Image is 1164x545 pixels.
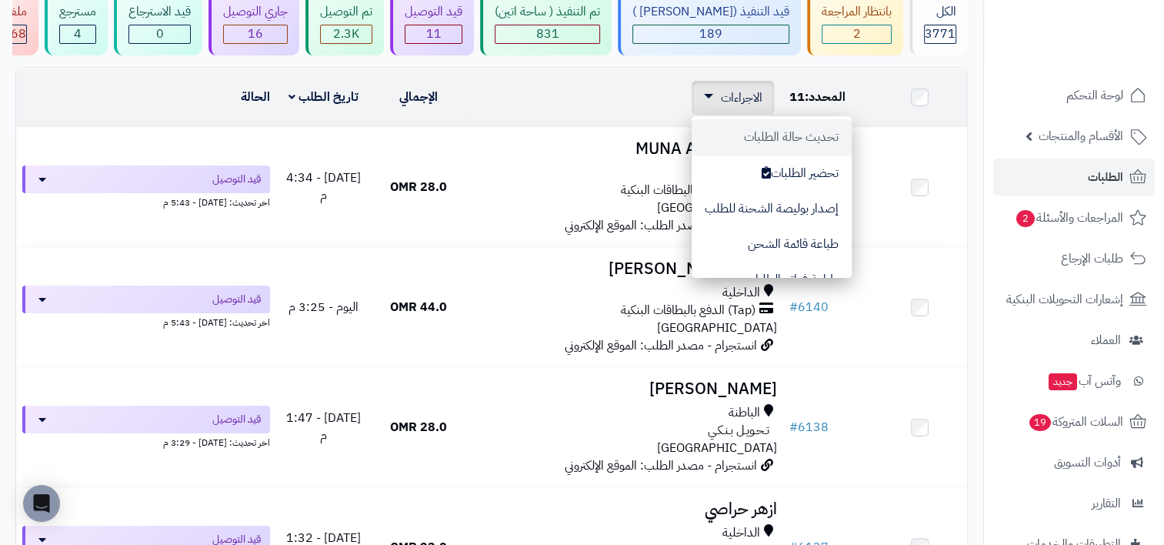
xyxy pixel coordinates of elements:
div: 2250 [321,25,372,43]
span: 16 [248,25,263,43]
div: Open Intercom Messenger [23,485,60,522]
span: (Tap) الدفع بالبطاقات البنكية [620,182,755,199]
span: قيد التوصيل [212,172,261,187]
span: 3771 [925,25,956,43]
a: الاجراءات [704,89,762,107]
a: إشعارات التحويلات البنكية [993,281,1155,318]
span: التقارير [1092,493,1121,514]
a: الحالة [241,88,270,106]
span: 28.0 OMR [390,178,447,196]
button: طباعة قائمة الشحن [692,226,852,262]
span: أدوات التسويق [1054,452,1121,473]
div: المحدد: [789,89,865,106]
a: وآتس آبجديد [993,363,1155,400]
span: 831 [536,25,559,43]
a: أدوات التسويق [993,444,1155,481]
h3: [PERSON_NAME] [472,380,777,398]
div: بانتظار المراجعة [822,3,892,21]
h3: ازهر حراصي [472,500,777,518]
span: انستجرام - مصدر الطلب: الموقع الإلكتروني [564,336,756,355]
a: التقارير [993,485,1155,522]
span: الاجراءات [720,89,762,107]
a: المراجعات والأسئلة2 [993,199,1155,236]
a: تاريخ الطلب [288,88,359,106]
button: تحديث حالة الطلبات [692,119,852,155]
span: # [789,298,797,316]
div: 16 [224,25,287,43]
div: الكل [924,3,956,21]
div: اخر تحديث: [DATE] - 5:43 م [22,193,270,209]
div: قيد التنفيذ ([PERSON_NAME] ) [632,3,789,21]
a: #6140 [789,298,828,316]
span: 11 [426,25,442,43]
span: قيد التوصيل [212,292,261,307]
span: وآتس آب [1047,370,1121,392]
span: 2 [1016,209,1036,228]
span: [GEOGRAPHIC_DATA] [656,439,776,457]
div: قيد الاسترجاع [128,3,191,21]
div: ملغي [2,3,27,21]
span: [DATE] - 1:47 م [286,409,361,445]
span: انستجرام - مصدر الطلب: الموقع الإلكتروني [564,216,756,235]
span: 44.0 OMR [390,298,447,316]
span: الطلبات [1088,166,1123,188]
a: الإجمالي [399,88,438,106]
span: (Tap) الدفع بالبطاقات البنكية [620,302,755,319]
span: 0 [156,25,164,43]
span: المراجعات والأسئلة [1015,207,1123,229]
span: اليوم - 3:25 م [288,298,359,316]
a: #6138 [789,418,828,436]
div: قيد التوصيل [405,3,462,21]
div: 189 [633,25,789,43]
a: السلات المتروكة19 [993,403,1155,440]
span: 11 [789,88,804,106]
div: جاري التوصيل [223,3,288,21]
span: 2.3K [333,25,359,43]
div: تم التوصيل [320,3,372,21]
a: العملاء [993,322,1155,359]
span: إشعارات التحويلات البنكية [1006,289,1123,310]
span: الداخلية [722,524,759,542]
span: جديد [1049,373,1077,390]
div: 0 [129,25,190,43]
span: [GEOGRAPHIC_DATA] [656,199,776,217]
a: طلبات الإرجاع [993,240,1155,277]
div: 2 [822,25,891,43]
div: مسترجع [59,3,96,21]
span: انستجرام - مصدر الطلب: الموقع الإلكتروني [564,456,756,475]
div: 4 [60,25,95,43]
div: اخر تحديث: [DATE] - 5:43 م [22,313,270,329]
div: 11 [405,25,462,43]
span: الباطنة [728,404,759,422]
span: قيد التوصيل [212,412,261,427]
button: إصدار بوليصة الشحنة للطلب [692,191,852,226]
a: لوحة التحكم [993,77,1155,114]
span: تـحـويـل بـنـكـي [707,422,769,440]
button: تحضير الطلبات [692,155,852,191]
span: الأقسام والمنتجات [1039,125,1123,147]
span: السلات المتروكة [1028,411,1123,433]
div: اخر تحديث: [DATE] - 3:29 م [22,433,270,450]
h3: MUNA AL BALUSHI [472,140,777,158]
div: تم التنفيذ ( ساحة اتين) [495,3,600,21]
span: [GEOGRAPHIC_DATA] [656,319,776,337]
span: العملاء [1091,329,1121,351]
span: 4 [74,25,82,43]
span: الداخلية [722,284,759,302]
span: لوحة التحكم [1066,85,1123,106]
h3: اسماء [PERSON_NAME] [472,260,777,278]
a: الطلبات [993,159,1155,196]
span: 19 [1029,413,1052,432]
span: طلبات الإرجاع [1061,248,1123,269]
span: 189 [699,25,722,43]
span: 2 [853,25,861,43]
span: 468 [3,25,26,43]
div: 831 [495,25,599,43]
button: طباعة فواتير الطلبات [692,262,852,297]
span: [DATE] - 4:34 م [286,169,361,205]
span: # [789,418,797,436]
img: logo-2.png [1059,12,1149,44]
span: 28.0 OMR [390,418,447,436]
